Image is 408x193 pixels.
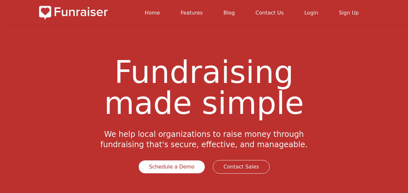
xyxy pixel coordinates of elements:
a: Sign Up [339,10,359,16]
span: made simple [39,88,369,119]
a: Login [304,10,318,16]
a: Schedule a Demo [138,160,205,174]
a: Features [181,10,203,16]
img: Logo [39,5,108,21]
a: Contact Us [255,10,284,16]
p: We help local organizations to raise money through fundraising that's secure, effective, and mana... [94,129,314,150]
a: Blog [224,10,235,16]
h1: Fundraising [39,57,369,129]
a: Contact Sales [213,160,270,174]
a: Home [145,10,160,16]
nav: main [113,5,369,21]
